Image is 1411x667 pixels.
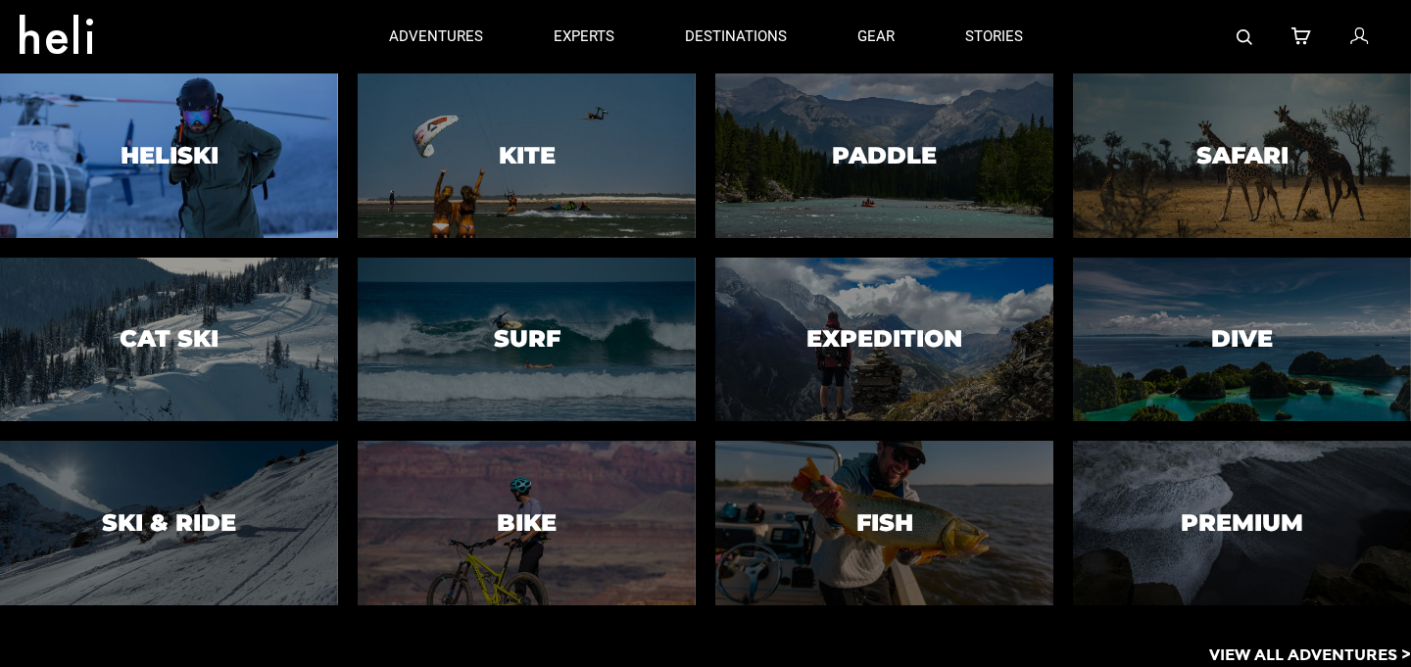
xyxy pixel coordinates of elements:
h3: Dive [1211,326,1273,352]
h3: Expedition [806,326,962,352]
p: destinations [685,26,787,47]
h3: Fish [856,510,913,536]
h3: Safari [1196,143,1289,168]
h3: Kite [499,143,556,168]
p: adventures [389,26,483,47]
h3: Premium [1181,510,1303,536]
h3: Ski & Ride [102,510,236,536]
h3: Cat Ski [120,326,219,352]
h3: Bike [497,510,557,536]
h3: Paddle [832,143,937,168]
h3: Heliski [121,143,219,168]
a: PremiumPremium image [1073,441,1411,605]
p: View All Adventures > [1209,644,1411,667]
h3: Surf [494,326,560,352]
img: search-bar-icon.svg [1237,29,1252,45]
p: experts [554,26,614,47]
